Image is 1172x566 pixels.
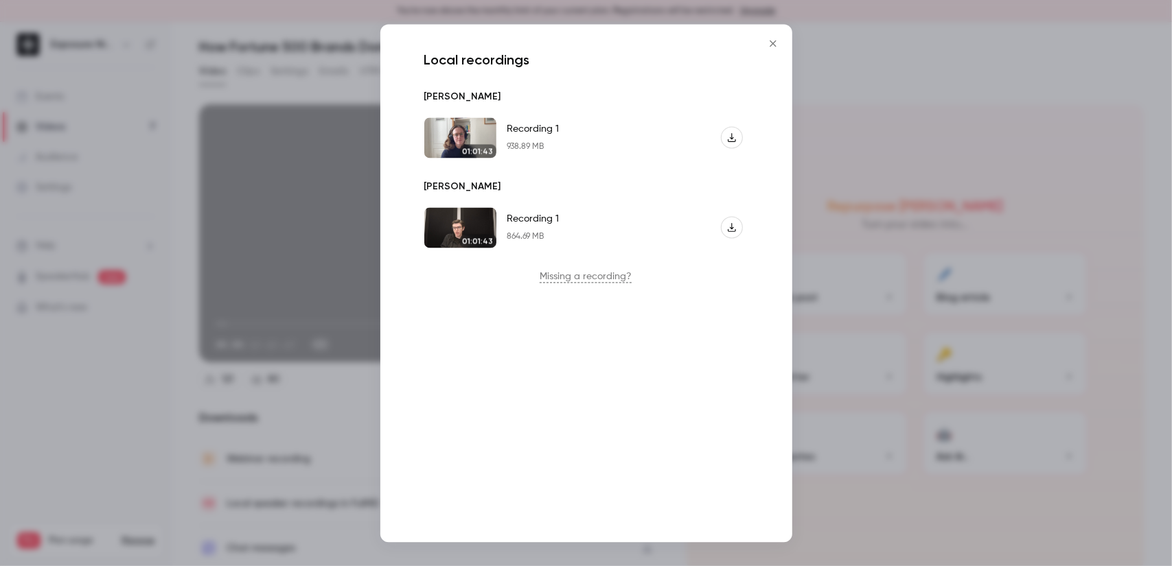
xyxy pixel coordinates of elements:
div: Recording 1 [507,123,560,137]
li: Recording 1 [419,202,754,253]
li: Recording 1 [419,112,754,163]
div: 938.89 MB [507,142,560,153]
div: Recording 1 [507,213,560,226]
img: Josh Blyskal [424,207,496,248]
button: Close [759,30,787,57]
p: [PERSON_NAME] [424,90,501,104]
img: Charlie [424,117,496,158]
div: 01:01:43 [460,234,496,248]
div: 864.69 MB [507,232,560,243]
p: Missing a recording? [419,270,754,283]
p: [PERSON_NAME] [424,180,501,193]
h2: Local recordings [419,51,754,68]
div: 01:01:43 [460,144,496,158]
